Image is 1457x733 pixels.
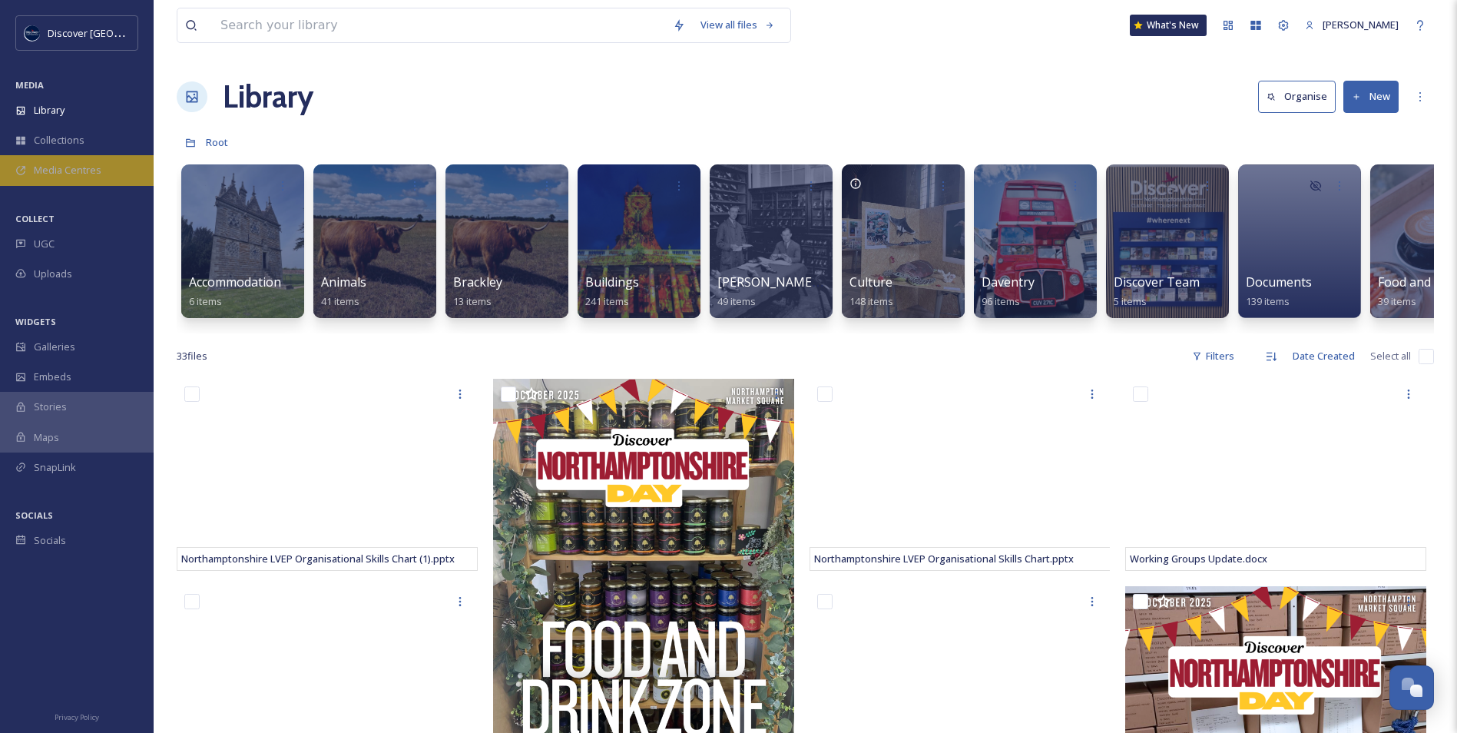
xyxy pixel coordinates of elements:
span: Northamptonshire LVEP Organisational Skills Chart.pptx [814,552,1074,566]
div: Filters [1184,341,1242,371]
span: 33 file s [177,349,207,363]
a: Buildings241 items [585,275,639,308]
a: View all files [693,10,783,40]
a: What's New [1130,15,1207,36]
span: Uploads [34,267,72,281]
span: 5 items [1114,294,1147,308]
a: [PERSON_NAME] & [PERSON_NAME]49 items [717,275,929,308]
span: Culture [849,274,892,290]
span: 13 items [453,294,492,308]
span: Animals [321,274,366,290]
div: Date Created [1285,341,1363,371]
span: 139 items [1246,294,1290,308]
input: Search your library [213,8,665,42]
span: Working Groups Update.docx [1130,552,1267,566]
span: SnapLink [34,460,76,475]
a: Daventry96 items [982,275,1035,308]
a: Privacy Policy [55,707,99,725]
span: MEDIA [15,79,44,91]
a: Library [223,74,313,120]
span: COLLECT [15,213,55,224]
span: SOCIALS [15,509,53,521]
iframe: msdoc-iframe [177,379,478,571]
span: Collections [34,133,84,148]
span: Select all [1370,349,1411,363]
span: Northamptonshire LVEP Organisational Skills Chart (1).pptx [181,552,455,566]
span: 148 items [849,294,893,308]
a: Documents139 items [1246,275,1312,308]
span: [PERSON_NAME] [1323,18,1399,32]
span: 96 items [982,294,1020,308]
span: Buildings [585,274,639,290]
span: UGC [34,237,55,251]
img: Untitled%20design%20%282%29.png [25,25,40,41]
span: Library [34,103,65,118]
span: Discover Team Photos [1114,274,1244,290]
a: Animals41 items [321,275,366,308]
span: WIDGETS [15,316,56,327]
a: Brackley13 items [453,275,502,308]
span: Documents [1246,274,1312,290]
span: Accommodation [189,274,281,290]
a: Accommodation6 items [189,275,281,308]
a: [PERSON_NAME] [1297,10,1406,40]
span: 39 items [1378,294,1416,308]
span: Maps [34,430,59,445]
span: 241 items [585,294,629,308]
span: Daventry [982,274,1035,290]
span: Embeds [34,370,71,384]
iframe: msdoc-iframe [1125,379,1426,571]
button: Organise [1258,81,1336,112]
a: Culture148 items [849,275,893,308]
a: Root [206,133,228,151]
a: Discover Team Photos5 items [1114,275,1244,308]
span: Socials [34,533,66,548]
span: Stories [34,400,67,414]
span: Galleries [34,340,75,354]
button: New [1343,81,1399,112]
span: 6 items [189,294,222,308]
span: [PERSON_NAME] & [PERSON_NAME] [717,274,929,290]
button: Open Chat [1389,665,1434,710]
span: Brackley [453,274,502,290]
span: Media Centres [34,163,101,177]
iframe: msdoc-iframe [810,379,1111,571]
span: Root [206,135,228,149]
span: Privacy Policy [55,712,99,722]
span: Discover [GEOGRAPHIC_DATA] [48,25,187,40]
span: 41 items [321,294,359,308]
span: 49 items [717,294,756,308]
